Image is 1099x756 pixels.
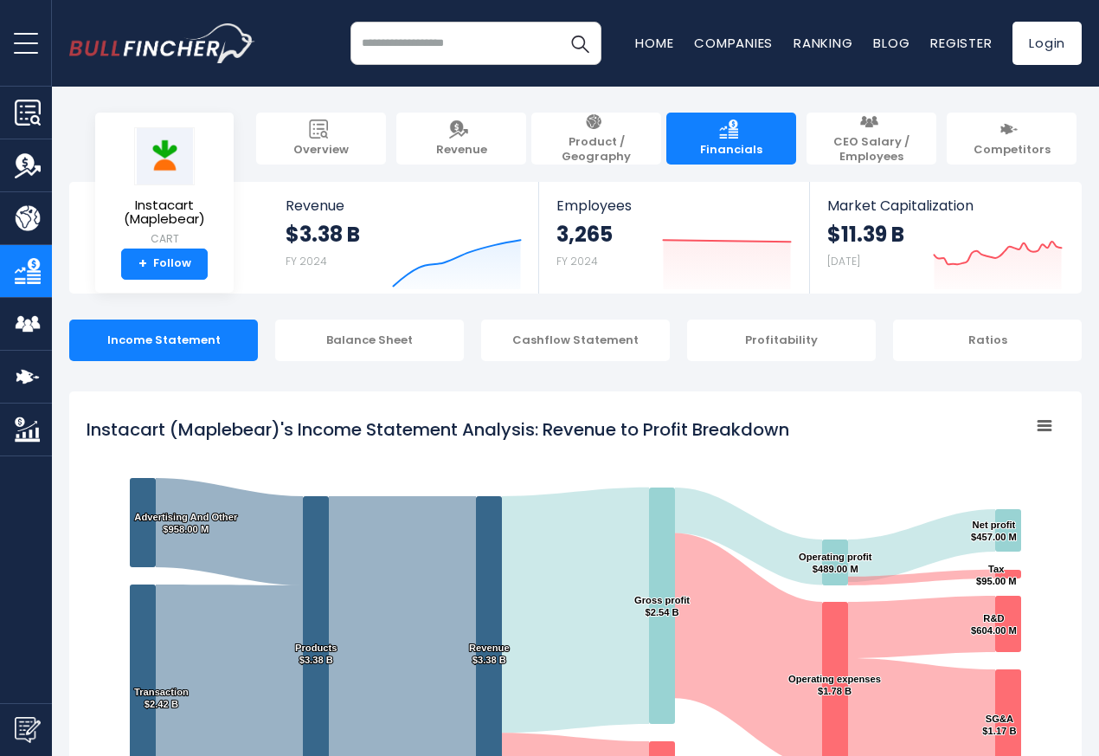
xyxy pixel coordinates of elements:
a: Competitors [947,113,1077,165]
div: Balance Sheet [275,320,464,361]
text: Transaction $2.42 B [134,687,189,709]
span: Revenue [286,197,522,214]
a: Financials [666,113,796,165]
a: Login [1012,22,1082,65]
a: CEO Salary / Employees [807,113,936,165]
a: Go to homepage [69,23,255,63]
div: Ratios [893,320,1082,361]
text: Net profit $457.00 M [971,520,1017,542]
text: Gross profit $2.54 B [634,595,690,617]
span: Competitors [974,143,1051,158]
text: SG&A $1.17 B [982,714,1016,736]
text: R&D $604.00 M [971,613,1017,636]
div: Cashflow Statement [481,320,670,361]
a: Overview [256,113,386,165]
img: bullfincher logo [69,23,255,63]
a: Companies [694,34,773,52]
small: [DATE] [827,254,860,268]
span: Product / Geography [540,135,652,165]
strong: 3,265 [556,221,613,248]
a: Product / Geography [531,113,661,165]
small: FY 2024 [556,254,598,268]
button: Search [558,22,601,65]
text: Tax $95.00 M [976,564,1017,586]
text: Advertising And Other $958.00 M [134,512,238,534]
strong: + [138,256,147,272]
strong: $3.38 B [286,221,360,248]
tspan: Instacart (Maplebear)'s Income Statement Analysis: Revenue to Profit Breakdown [87,417,789,442]
small: FY 2024 [286,254,327,268]
text: Operating profit $489.00 M [799,552,872,574]
strong: $11.39 B [827,221,904,248]
div: Income Statement [69,320,258,361]
a: Revenue [396,113,526,165]
a: Register [930,34,992,52]
a: Ranking [794,34,852,52]
span: Revenue [436,143,487,158]
a: Market Capitalization $11.39 B [DATE] [810,182,1080,294]
a: Revenue $3.38 B FY 2024 [268,182,539,294]
a: Home [635,34,673,52]
a: Employees 3,265 FY 2024 [539,182,808,294]
text: Operating expenses $1.78 B [788,674,881,696]
span: Financials [700,143,762,158]
span: Instacart (Maplebear) [109,198,220,227]
span: Market Capitalization [827,197,1063,214]
span: Employees [556,197,791,214]
a: Blog [873,34,909,52]
span: Overview [293,143,349,158]
a: +Follow [121,249,208,280]
div: Profitability [687,320,876,361]
span: CEO Salary / Employees [815,135,928,165]
a: Instacart (Maplebear) CART [108,126,221,249]
text: Revenue $3.38 B [469,643,510,665]
text: Products $3.38 B [295,643,337,665]
small: CART [109,231,220,247]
